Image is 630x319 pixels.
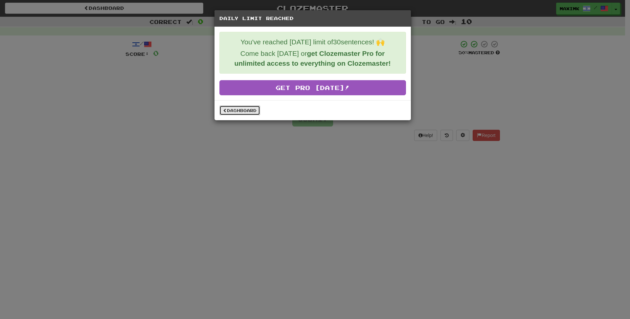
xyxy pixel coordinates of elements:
[225,49,401,68] p: Come back [DATE] or
[219,15,406,22] h5: Daily Limit Reached
[219,105,260,115] a: Dashboard
[225,37,401,47] p: You've reached [DATE] limit of 30 sentences! 🙌
[219,80,406,95] a: Get Pro [DATE]!
[234,50,391,67] strong: get Clozemaster Pro for unlimited access to everything on Clozemaster!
